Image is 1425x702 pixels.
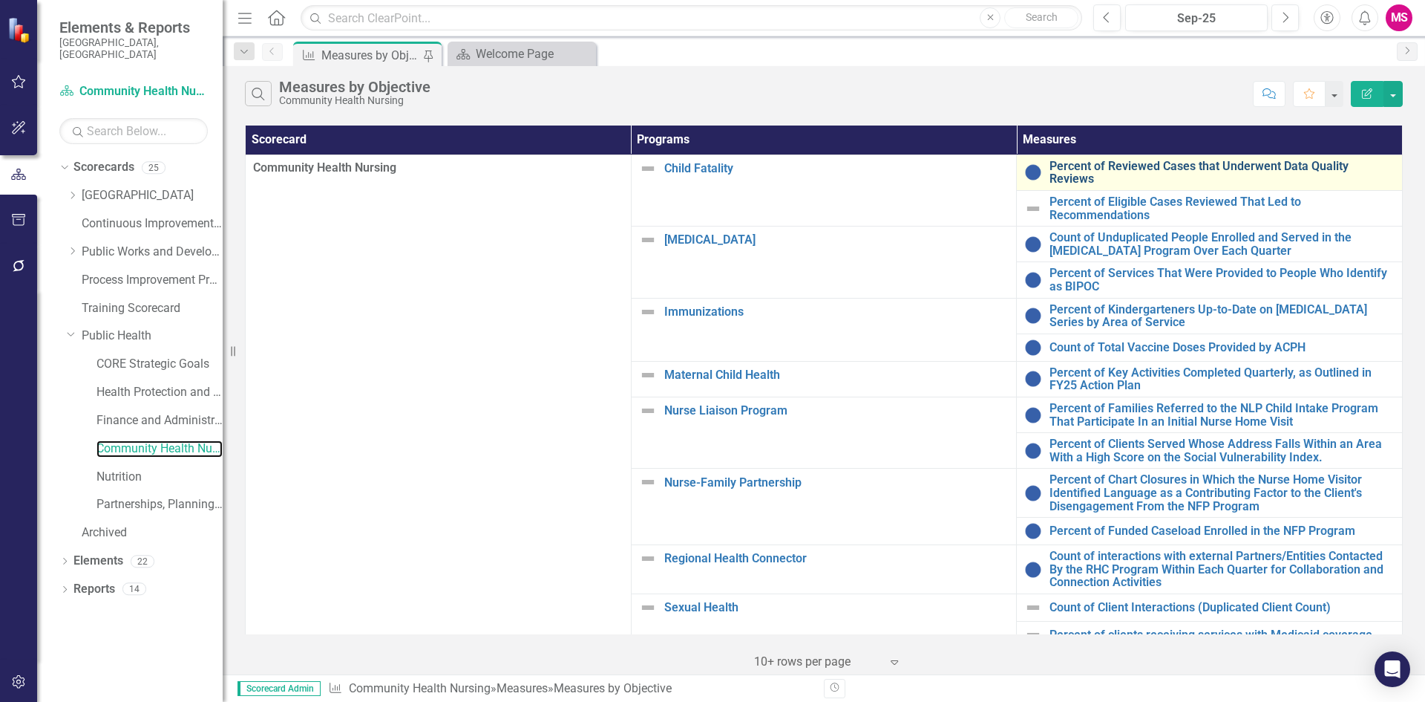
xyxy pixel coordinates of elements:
[1049,267,1395,293] a: Percent of Services That Were Provided to People Who Identify as BIPOC
[237,681,321,696] span: Scorecard Admin
[1017,433,1403,469] td: Double-Click to Edit Right Click for Context Menu
[328,680,813,698] div: » »
[82,328,223,345] a: Public Health
[82,244,223,261] a: Public Works and Development
[1125,4,1268,31] button: Sep-25
[554,681,672,695] div: Measures by Objective
[122,583,146,596] div: 14
[1049,195,1395,221] a: Percent of Eligible Cases Reviewed That Led to Recommendations
[7,17,33,43] img: ClearPoint Strategy
[1024,484,1042,502] img: Baselining
[631,227,1017,298] td: Double-Click to Edit Right Click for Context Menu
[631,361,1017,397] td: Double-Click to Edit Right Click for Context Menu
[279,79,430,95] div: Measures by Objective
[96,469,223,486] a: Nutrition
[664,368,1009,382] a: Maternal Child Health
[131,555,154,568] div: 22
[1049,160,1395,186] a: Percent of Reviewed Cases that Underwent Data Quality Reviews
[1024,370,1042,388] img: Baselining
[664,601,1009,614] a: Sexual Health
[664,404,1009,417] a: Nurse Liaison Program
[639,599,657,617] img: Not Defined
[59,36,208,61] small: [GEOGRAPHIC_DATA], [GEOGRAPHIC_DATA]
[1049,341,1395,354] a: Count of Total Vaccine Doses Provided by ACPH
[96,496,223,513] a: Partnerships, Planning, and Community Health Promotions
[96,384,223,401] a: Health Protection and Response
[631,469,1017,545] td: Double-Click to Edit Right Click for Context Menu
[1017,397,1403,432] td: Double-Click to Edit Right Click for Context Menu
[664,233,1009,247] a: [MEDICAL_DATA]
[349,681,491,695] a: Community Health Nursing
[639,160,657,178] img: Not Defined
[1017,191,1403,227] td: Double-Click to Edit Right Click for Context Menu
[1004,7,1078,28] button: Search
[631,594,1017,649] td: Double-Click to Edit Right Click for Context Menu
[664,552,1009,565] a: Regional Health Connector
[1017,262,1403,298] td: Double-Click to Edit Right Click for Context Menu
[1017,361,1403,397] td: Double-Click to Edit Right Click for Context Menu
[639,473,657,491] img: Not Defined
[82,524,223,542] a: Archived
[59,19,208,36] span: Elements & Reports
[1049,550,1395,589] a: Count of interactions with external Partners/Entities Contacted By the RHC Program Within Each Qu...
[82,215,223,233] a: Continuous Improvement Program
[631,155,1017,226] td: Double-Click to Edit Right Click for Context Menu
[59,118,208,144] input: Search Below...
[664,305,1009,319] a: Immunizations
[82,272,223,289] a: Process Improvement Program
[639,402,657,420] img: Not Defined
[73,553,123,570] a: Elements
[1024,339,1042,357] img: Baselining
[639,550,657,568] img: Not Defined
[1049,402,1395,428] a: Percent of Families Referred to the NLP Child Intake Program That Participate In an Initial Nurse...
[142,161,166,174] div: 25
[1024,271,1042,289] img: Baselining
[1017,594,1403,621] td: Double-Click to Edit Right Click for Context Menu
[664,476,1009,490] a: Nurse-Family Partnership
[253,160,396,175] span: Community Health Nursing
[1049,303,1395,329] a: Percent of Kindergarteners Up-to-Date on [MEDICAL_DATA] Series by Area of Service
[1049,473,1395,513] a: Percent of Chart Closures in Which the Nurse Home Visitor Identified Language as a Contributing F...
[1049,524,1395,538] a: Percent of Funded Caseload Enrolled in the NFP Program
[1017,621,1403,649] td: Double-Click to Edit Right Click for Context Menu
[639,366,657,384] img: Not Defined
[1049,366,1395,392] a: Percent of Key Activities Completed Quarterly, as Outlined in FY25 Action Plan
[1017,155,1403,190] td: Double-Click to Edit Right Click for Context Menu
[1024,200,1042,218] img: Not Defined
[1049,628,1395,642] a: Percent of clients receiving services with Medicaid coverage
[639,303,657,321] img: Not Defined
[1017,518,1403,545] td: Double-Click to Edit Right Click for Context Menu
[1024,406,1042,424] img: Baselining
[96,441,223,458] a: Community Health Nursing
[1026,11,1058,23] span: Search
[1017,298,1403,334] td: Double-Click to Edit Right Click for Context Menu
[1049,601,1395,614] a: Count of Client Interactions (Duplicated Client Count)
[1017,469,1403,518] td: Double-Click to Edit Right Click for Context Menu
[1049,438,1395,464] a: Percent of Clients Served Whose Address Falls Within an Area With a High Score on the Social Vuln...
[1024,599,1042,617] img: Not Defined
[1017,545,1403,594] td: Double-Click to Edit Right Click for Context Menu
[1017,227,1403,262] td: Double-Click to Edit Right Click for Context Menu
[301,5,1082,31] input: Search ClearPoint...
[631,545,1017,594] td: Double-Click to Edit Right Click for Context Menu
[73,581,115,598] a: Reports
[1017,334,1403,361] td: Double-Click to Edit Right Click for Context Menu
[1024,235,1042,253] img: Baselining
[82,187,223,204] a: [GEOGRAPHIC_DATA]
[73,159,134,176] a: Scorecards
[82,300,223,317] a: Training Scorecard
[1386,4,1412,31] button: MS
[279,95,430,106] div: Community Health Nursing
[96,412,223,429] a: Finance and Administration
[476,45,592,63] div: Welcome Page
[1024,307,1042,325] img: Baselining
[664,162,1009,175] a: Child Fatality
[1024,163,1042,181] img: Baselining
[1024,626,1042,644] img: Not Defined
[1130,10,1262,27] div: Sep-25
[497,681,548,695] a: Measures
[631,298,1017,361] td: Double-Click to Edit Right Click for Context Menu
[1375,651,1410,687] div: Open Intercom Messenger
[1024,561,1042,579] img: Baselining
[321,46,419,65] div: Measures by Objective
